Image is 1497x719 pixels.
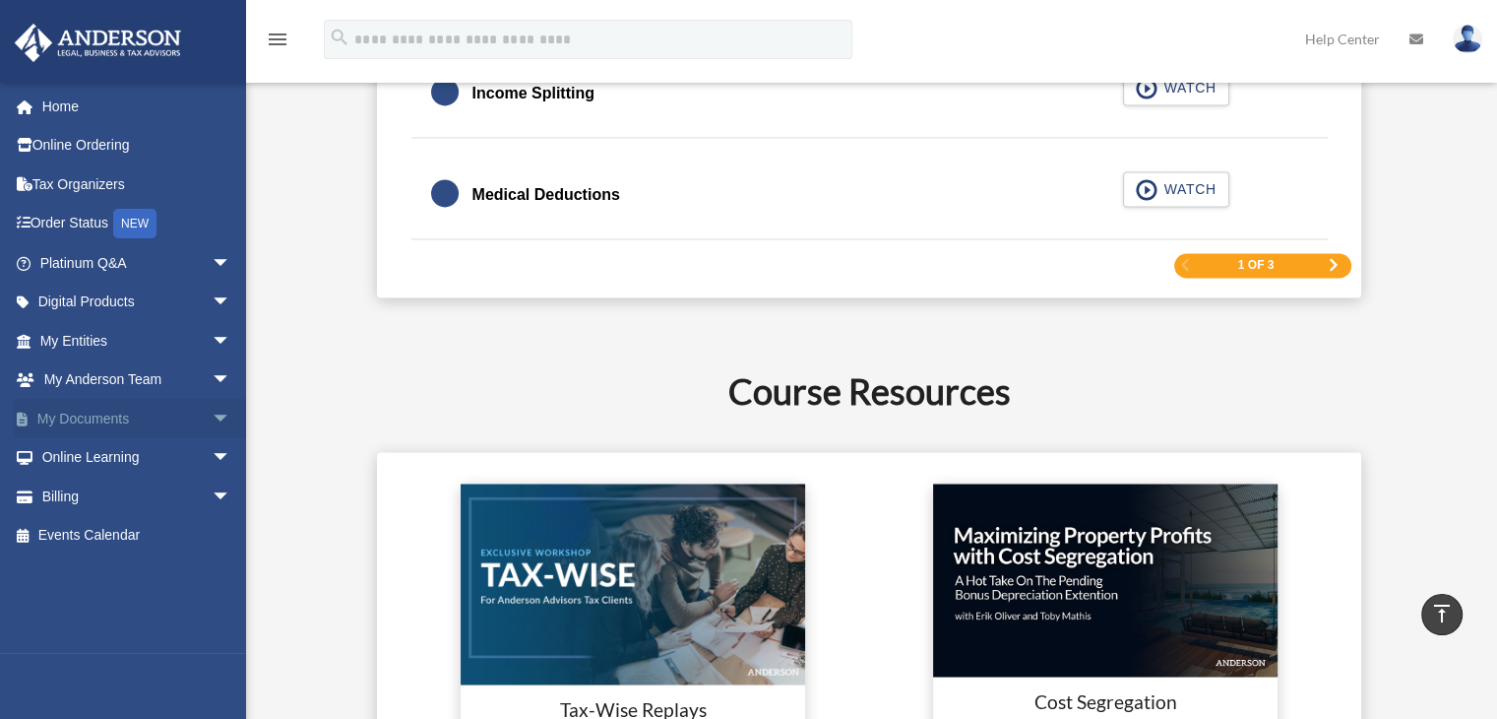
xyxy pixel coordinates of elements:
[212,283,251,323] span: arrow_drop_down
[278,366,1461,416] h2: Course Resources
[1157,179,1216,199] span: WATCH
[212,438,251,479] span: arrow_drop_down
[1453,25,1482,53] img: User Pic
[212,321,251,361] span: arrow_drop_down
[14,87,261,126] a: Home
[14,321,261,360] a: My Entitiesarrow_drop_down
[14,438,261,478] a: Online Learningarrow_drop_down
[14,283,261,322] a: Digital Productsarrow_drop_down
[14,399,261,438] a: My Documentsarrow_drop_down
[14,243,261,283] a: Platinum Q&Aarrow_drop_down
[472,80,594,107] div: Income Splitting
[14,126,261,165] a: Online Ordering
[431,70,1308,117] a: Income Splitting WATCH
[212,360,251,401] span: arrow_drop_down
[14,516,261,556] a: Events Calendar
[1123,171,1229,207] button: WATCH
[14,204,261,244] a: Order StatusNEW
[1238,259,1275,271] span: 1 of 3
[1430,602,1454,625] i: vertical_align_top
[9,24,187,62] img: Anderson Advisors Platinum Portal
[329,27,350,48] i: search
[431,171,1308,219] a: Medical Deductions WATCH
[14,477,261,516] a: Billingarrow_drop_down
[212,399,251,439] span: arrow_drop_down
[945,688,1266,715] h3: Cost Segregation
[1157,78,1216,98] span: WATCH
[461,484,805,685] img: taxwise-replay.png
[212,243,251,284] span: arrow_drop_down
[14,360,261,400] a: My Anderson Teamarrow_drop_down
[212,477,251,517] span: arrow_drop_down
[933,484,1278,678] img: cost-seg-update.jpg
[266,34,289,51] a: menu
[472,181,620,209] div: Medical Deductions
[113,209,156,238] div: NEW
[1421,594,1463,635] a: vertical_align_top
[1328,258,1340,272] a: Next Page
[1123,70,1229,105] button: WATCH
[14,164,261,204] a: Tax Organizers
[266,28,289,51] i: menu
